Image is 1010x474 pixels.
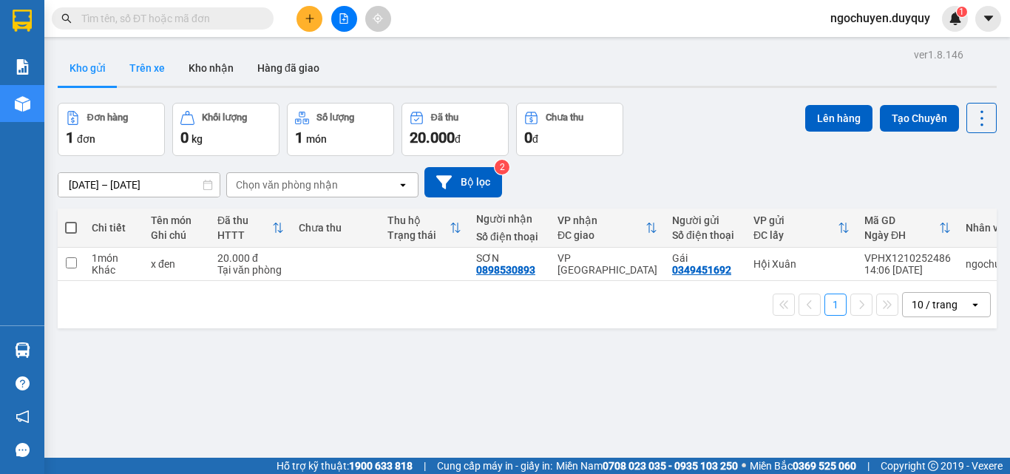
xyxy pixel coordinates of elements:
[880,105,959,132] button: Tạo Chuyến
[13,10,32,32] img: logo-vxr
[476,264,535,276] div: 0898530893
[287,103,394,156] button: Số lượng1món
[550,209,665,248] th: Toggle SortBy
[431,112,458,123] div: Đã thu
[217,264,284,276] div: Tại văn phòng
[957,7,967,17] sup: 1
[397,179,409,191] svg: open
[959,7,964,17] span: 1
[151,214,203,226] div: Tên món
[410,129,455,146] span: 20.000
[864,214,939,226] div: Mã GD
[672,252,739,264] div: Gái
[824,294,847,316] button: 1
[603,460,738,472] strong: 0708 023 035 - 0935 103 250
[58,173,220,197] input: Select a date range.
[236,177,338,192] div: Chọn văn phòng nhận
[424,458,426,474] span: |
[16,443,30,457] span: message
[401,103,509,156] button: Đã thu20.000đ
[349,460,413,472] strong: 1900 633 818
[805,105,872,132] button: Lên hàng
[793,460,856,472] strong: 0369 525 060
[77,133,95,145] span: đơn
[365,6,391,32] button: aim
[299,222,373,234] div: Chưa thu
[380,209,469,248] th: Toggle SortBy
[339,13,349,24] span: file-add
[476,231,543,243] div: Số điện thoại
[746,209,857,248] th: Toggle SortBy
[87,112,128,123] div: Đơn hàng
[818,9,942,27] span: ngochuyen.duyquy
[66,129,74,146] span: 1
[928,461,938,471] span: copyright
[672,214,739,226] div: Người gửi
[217,252,284,264] div: 20.000 đ
[210,209,291,248] th: Toggle SortBy
[118,50,177,86] button: Trên xe
[557,252,657,276] div: VP [GEOGRAPHIC_DATA]
[864,229,939,241] div: Ngày ĐH
[476,252,543,264] div: SƠN
[672,264,731,276] div: 0349451692
[316,112,354,123] div: Số lượng
[192,133,203,145] span: kg
[92,252,136,264] div: 1 món
[217,214,272,226] div: Đã thu
[969,299,981,311] svg: open
[753,258,850,270] div: Hội Xuân
[387,229,450,241] div: Trạng thái
[864,252,951,264] div: VPHX1210252486
[516,103,623,156] button: Chưa thu0đ
[864,264,951,276] div: 14:06 [DATE]
[373,13,383,24] span: aim
[949,12,962,25] img: icon-new-feature
[424,167,502,197] button: Bộ lọc
[16,376,30,390] span: question-circle
[753,229,838,241] div: ĐC lấy
[245,50,331,86] button: Hàng đã giao
[177,50,245,86] button: Kho nhận
[672,229,739,241] div: Số điện thoại
[912,297,958,312] div: 10 / trang
[58,50,118,86] button: Kho gửi
[16,410,30,424] span: notification
[387,214,450,226] div: Thu hộ
[61,13,72,24] span: search
[58,103,165,156] button: Đơn hàng1đơn
[151,258,203,270] div: x đen
[753,214,838,226] div: VP gửi
[180,129,189,146] span: 0
[495,160,509,175] sup: 2
[557,214,645,226] div: VP nhận
[15,96,30,112] img: warehouse-icon
[172,103,279,156] button: Khối lượng0kg
[546,112,583,123] div: Chưa thu
[556,458,738,474] span: Miền Nam
[867,458,870,474] span: |
[305,13,315,24] span: plus
[277,458,413,474] span: Hỗ trợ kỹ thuật:
[557,229,645,241] div: ĐC giao
[296,6,322,32] button: plus
[524,129,532,146] span: 0
[437,458,552,474] span: Cung cấp máy in - giấy in:
[92,264,136,276] div: Khác
[742,463,746,469] span: ⚪️
[750,458,856,474] span: Miền Bắc
[92,222,136,234] div: Chi tiết
[151,229,203,241] div: Ghi chú
[975,6,1001,32] button: caret-down
[914,47,963,63] div: ver 1.8.146
[476,213,543,225] div: Người nhận
[455,133,461,145] span: đ
[15,342,30,358] img: warehouse-icon
[306,133,327,145] span: món
[532,133,538,145] span: đ
[857,209,958,248] th: Toggle SortBy
[81,10,256,27] input: Tìm tên, số ĐT hoặc mã đơn
[331,6,357,32] button: file-add
[202,112,247,123] div: Khối lượng
[217,229,272,241] div: HTTT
